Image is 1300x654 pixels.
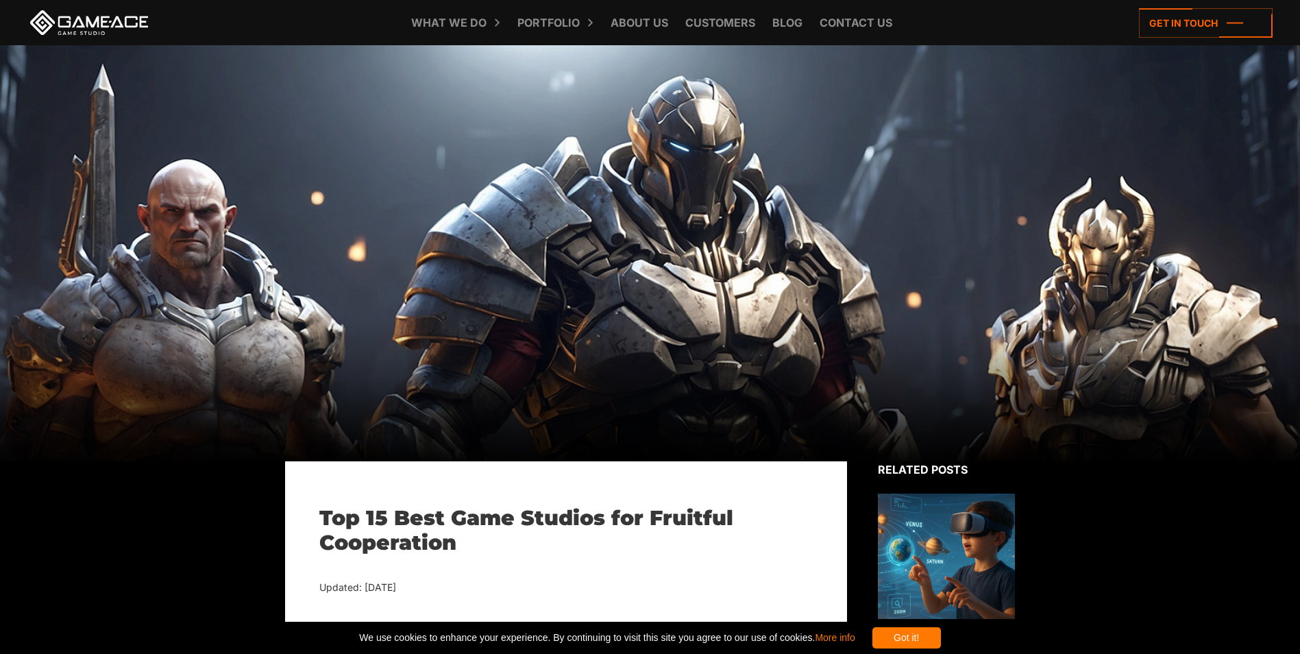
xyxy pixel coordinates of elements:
a: More info [815,632,855,643]
img: Related [878,494,1015,619]
div: Related posts [878,461,1015,478]
div: Updated: [DATE] [319,579,813,596]
a: Get in touch [1139,8,1273,38]
span: We use cookies to enhance your experience. By continuing to visit this site you agree to our use ... [359,627,855,649]
div: Got it! [872,627,941,649]
h1: Top 15 Best Game Studios for Fruitful Cooperation [319,506,813,555]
